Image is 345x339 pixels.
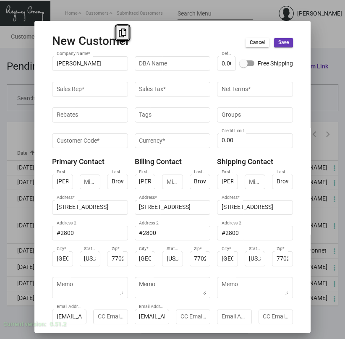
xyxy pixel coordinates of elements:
button: Save [274,38,293,47]
input: Enter a location [57,204,124,211]
h5: Billing Contact [135,157,211,166]
i: Copy [119,29,126,37]
span: Save [278,39,289,46]
button: Cancel [246,38,269,47]
div: 0.51.2 [50,320,66,329]
span: Free Shipping [258,58,293,68]
h5: Shipping Contact [217,157,293,166]
input: Enter a location [139,204,206,211]
input: Enter a location [222,204,289,211]
h5: Primary Contact [52,157,128,166]
h2: New Customer [52,34,130,48]
div: Current version: [3,320,46,329]
span: Cancel [250,39,265,46]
